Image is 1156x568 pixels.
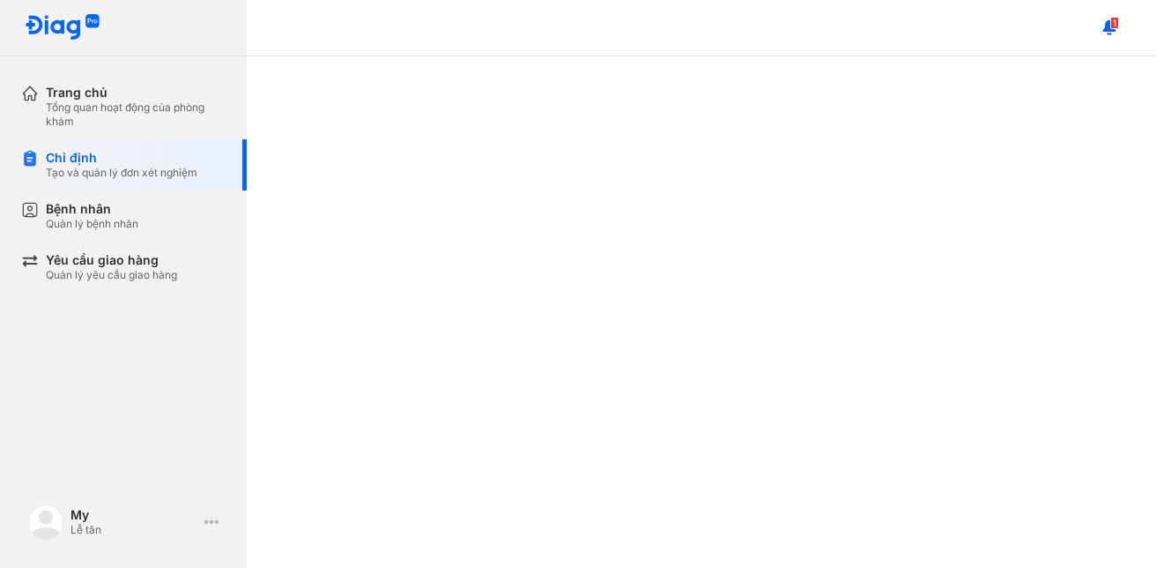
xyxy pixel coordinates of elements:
div: Yêu cầu giao hàng [46,252,177,268]
div: My [70,507,197,523]
span: 1 [1110,17,1119,29]
img: logo [25,14,100,41]
div: Tổng quan hoạt động của phòng khám [46,101,226,129]
div: Trang chủ [46,85,226,101]
div: Quản lý yêu cầu giao hàng [46,268,177,282]
div: Tạo và quản lý đơn xét nghiệm [46,166,197,180]
div: Chỉ định [46,150,197,166]
img: logo [28,504,63,540]
div: Bệnh nhân [46,201,138,217]
div: Quản lý bệnh nhân [46,217,138,231]
div: Lễ tân [70,523,197,537]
